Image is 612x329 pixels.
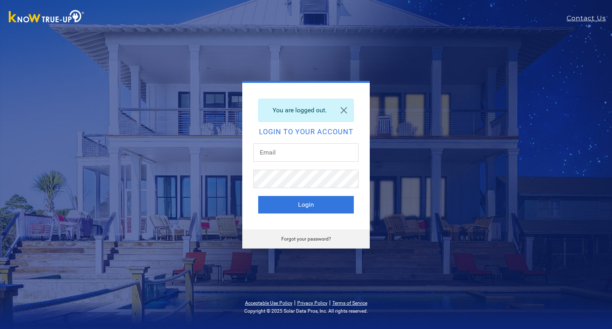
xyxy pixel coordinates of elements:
span: | [294,299,296,306]
a: Privacy Policy [297,300,328,306]
a: Contact Us [567,14,612,23]
a: Acceptable Use Policy [245,300,292,306]
a: Forgot your password? [281,236,331,242]
button: Login [258,196,354,213]
div: You are logged out. [258,99,354,122]
input: Email [253,143,359,162]
span: | [329,299,331,306]
a: Terms of Service [332,300,367,306]
h2: Login to your account [258,128,354,135]
a: Close [334,99,353,121]
img: Know True-Up [5,8,88,26]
